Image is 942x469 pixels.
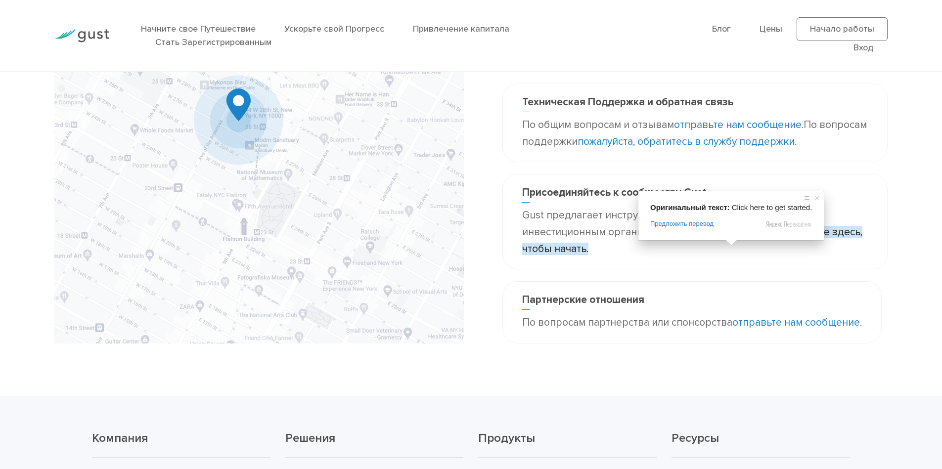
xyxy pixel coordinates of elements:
[155,37,271,47] a: Стать Зарегистрированным
[578,135,795,148] a: пожалуйста, обратитесь в службу поддержки
[650,203,730,212] span: Оригинальный текст:
[284,24,384,34] a: Ускорьте свой Прогресс
[853,43,873,53] a: Вход
[732,203,812,212] span: Click here to get started.
[810,24,874,34] ya-tr-span: Начало работы
[732,316,860,329] a: отправьте нам сообщение
[586,243,588,255] ya-tr-span: .
[522,226,862,255] a: Нажмите здесь, чтобы начать
[802,119,804,131] ya-tr-span: .
[522,186,706,199] ya-tr-span: Присоединяйтесь к сообществу Gust
[712,24,731,34] a: Блог
[522,96,733,108] ya-tr-span: Техническая Поддержка и обратная связь
[522,119,674,131] ya-tr-span: По общим вопросам и отзывам
[522,316,732,329] ya-tr-span: По вопросам партнерства или спонсорства
[674,119,802,131] a: отправьте нам сообщение
[672,431,719,445] ya-tr-span: Ресурсы
[795,135,797,148] ya-tr-span: .
[92,431,148,445] ya-tr-span: Компания
[522,119,867,148] ya-tr-span: По вопросам поддержки
[760,24,782,34] a: Цены
[522,209,787,238] ya-tr-span: Gust предлагает инструменты для совместной работы инвестиционным организациям и предпринимателям.
[522,294,644,306] ya-tr-span: Партнерские отношения
[285,431,335,445] ya-tr-span: Решения
[413,24,509,34] a: Привлечение капитала
[141,24,256,34] a: Начните свое Путешествие
[54,29,109,43] img: Логотип Gust
[797,17,888,41] a: Начало работы
[650,219,714,228] span: Предложить перевод
[860,316,862,329] ya-tr-span: .
[478,431,535,445] ya-tr-span: Продукты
